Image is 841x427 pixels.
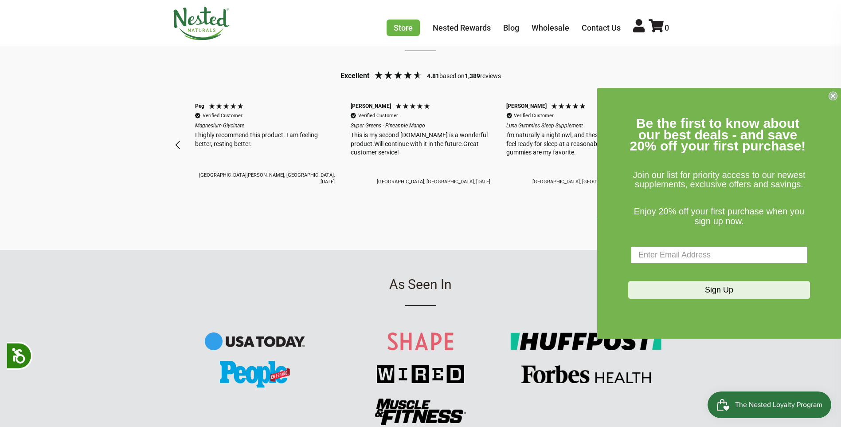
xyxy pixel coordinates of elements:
div: Excellent [340,71,369,81]
div: [GEOGRAPHIC_DATA][PERSON_NAME], [GEOGRAPHIC_DATA], [DATE] [195,172,335,186]
span: 1,389 [465,72,480,79]
img: USA Today [205,332,305,350]
div: Review by Peg, 5 out of 5 stars [187,99,343,191]
button: Sign Up [628,281,810,299]
iframe: Button to open loyalty program pop-up [708,391,832,418]
em: Super Greens - Pineapple Mango [351,122,490,130]
div: I highly recommend this product. I am feeling better, resting better. [195,131,335,148]
div: [PERSON_NAME] [506,103,547,110]
img: Huffington Post [510,332,662,350]
div: Verified Customer [358,112,398,119]
span: Enjoy 20% off your first purchase when you sign up now. [634,206,804,226]
div: Customer reviews [187,90,654,200]
img: People-En-Espanol.png [220,361,290,387]
img: Shape [387,332,454,350]
img: Forbes-Health_41a9c2fb-4dd2-408c-95f2-a2e09e86b3a1.png [521,365,651,383]
em: Magnesium Glycinate [195,122,335,130]
h4: As Seen In [172,277,669,306]
a: Blog [503,23,519,32]
span: 4.81 [427,72,439,79]
a: Read more reviews on REVIEWS.io [597,214,650,223]
div: 4.81 Stars [372,70,425,82]
div: 5 Stars [395,103,433,112]
div: Verified Customer [203,112,243,119]
a: Nested Rewards [433,23,491,32]
div: [PERSON_NAME] [351,103,391,110]
div: reviews [465,72,501,81]
a: Contact Us [582,23,621,32]
div: Customer reviews carousel with auto-scroll controls [168,90,673,200]
button: Close dialog [829,91,837,100]
div: FLYOUT Form [597,88,841,339]
a: 0 [649,23,669,32]
div: 5 Stars [551,103,588,112]
div: [GEOGRAPHIC_DATA], [GEOGRAPHIC_DATA], [DATE] [377,178,490,185]
div: REVIEWS.io Carousel Scroll Left [168,134,189,156]
div: [GEOGRAPHIC_DATA], [GEOGRAPHIC_DATA], [DATE] [532,178,646,185]
span: 0 [665,23,669,32]
span: Join our list for priority access to our newest supplements, exclusive offers and savings. [633,170,805,190]
span: Be the first to know about our best deals - and save 20% off your first purchase! [630,116,806,153]
div: based on [427,72,465,81]
div: This is my second [DOMAIN_NAME] is a wonderful product.Will continue with it in the future.Great ... [351,131,490,157]
img: MF.png [375,399,466,425]
img: press-full-wired.png [377,365,464,383]
div: I'm naturally a night owl, and these really help me feel ready for sleep at a reasonable hour. Th... [506,131,646,157]
a: Wholesale [532,23,569,32]
div: Review by Brooke, 5 out of 5 stars [343,99,498,191]
img: Nested Naturals [172,7,230,40]
input: Enter Email Address [631,247,807,264]
em: Luna Gummies Sleep Supplement [506,122,646,130]
div: Verified Customer [514,112,554,119]
a: Store [387,20,420,36]
div: Peg [195,103,204,110]
div: 5 Stars [208,103,246,112]
div: Review by Sarah, 5 out of 5 stars [498,99,654,191]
